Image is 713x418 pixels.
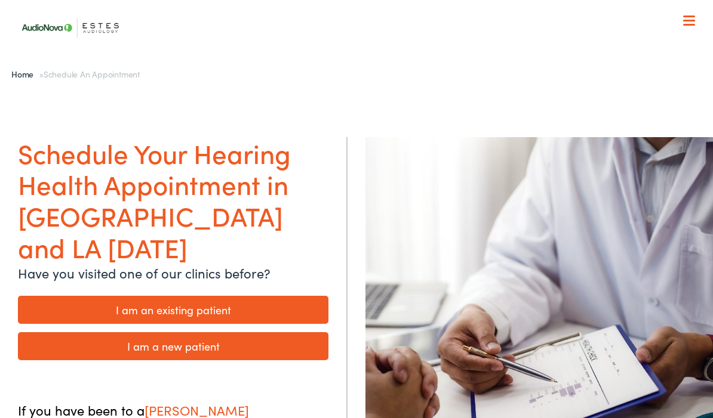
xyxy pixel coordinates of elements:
[18,296,328,324] a: I am an existing patient
[18,332,328,360] a: I am a new patient
[18,137,328,263] h1: Schedule Your Hearing Health Appointment in [GEOGRAPHIC_DATA] and LA [DATE]
[23,48,699,85] a: What We Offer
[18,263,328,283] p: Have you visited one of our clinics before?
[11,68,39,80] a: Home
[11,68,140,80] span: »
[44,68,140,80] span: Schedule an Appointment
